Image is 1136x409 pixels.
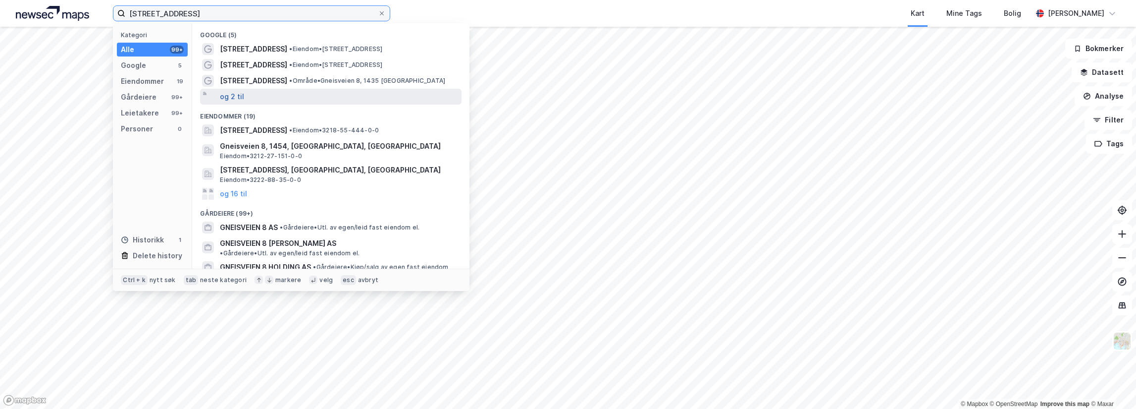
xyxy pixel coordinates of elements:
div: 1 [176,236,184,244]
div: 0 [176,125,184,133]
button: Filter [1084,110,1132,130]
div: Eiendommer (19) [192,105,469,122]
div: [PERSON_NAME] [1048,7,1104,19]
span: Eiendom • [STREET_ADDRESS] [289,45,382,53]
span: GNEISVEIEN 8 HOLDING AS [220,261,311,273]
span: • [289,77,292,84]
div: Alle [121,44,134,56]
div: 5 [176,61,184,69]
div: 19 [176,77,184,85]
div: Leietakere [121,107,159,119]
button: og 2 til [220,91,244,103]
div: Personer [121,123,153,135]
span: • [289,45,292,53]
a: Mapbox [961,401,988,408]
span: Eiendom • 3218-55-444-0-0 [289,126,379,134]
input: Søk på adresse, matrikkel, gårdeiere, leietakere eller personer [125,6,378,21]
span: [STREET_ADDRESS], [GEOGRAPHIC_DATA], [GEOGRAPHIC_DATA] [220,164,458,176]
button: og 16 til [220,188,247,200]
iframe: Chat Widget [1086,361,1136,409]
div: tab [184,275,199,285]
button: Analyse [1075,86,1132,106]
img: logo.a4113a55bc3d86da70a041830d287a7e.svg [16,6,89,21]
div: Gårdeiere [121,91,156,103]
span: Eiendom • [STREET_ADDRESS] [289,61,382,69]
div: neste kategori [200,276,247,284]
div: Bolig [1004,7,1021,19]
span: • [289,61,292,68]
a: Improve this map [1040,401,1089,408]
span: [STREET_ADDRESS] [220,43,287,55]
div: markere [275,276,301,284]
span: [STREET_ADDRESS] [220,124,287,136]
div: 99+ [170,93,184,101]
div: Kontrollprogram for chat [1086,361,1136,409]
div: 99+ [170,109,184,117]
div: esc [341,275,356,285]
div: Delete history [133,250,182,262]
div: Google (5) [192,23,469,41]
div: Historikk [121,234,164,246]
a: Mapbox homepage [3,395,47,406]
div: nytt søk [150,276,176,284]
div: Ctrl + k [121,275,148,285]
a: OpenStreetMap [990,401,1038,408]
span: Gårdeiere • Utl. av egen/leid fast eiendom el. [280,224,419,232]
span: Område • Gneisveien 8, 1435 [GEOGRAPHIC_DATA] [289,77,445,85]
span: • [220,249,223,257]
span: Gneisveien 8, 1454, [GEOGRAPHIC_DATA], [GEOGRAPHIC_DATA] [220,140,458,152]
div: Eiendommer [121,75,164,87]
div: Kart [911,7,925,19]
div: Mine Tags [946,7,982,19]
span: • [289,126,292,134]
span: [STREET_ADDRESS] [220,59,287,71]
span: • [280,224,283,231]
button: Datasett [1072,62,1132,82]
div: Kategori [121,31,188,39]
span: Eiendom • 3212-27-151-0-0 [220,152,302,160]
span: Gårdeiere • Utl. av egen/leid fast eiendom el. [220,249,360,257]
span: Gårdeiere • Kjøp/salg av egen fast eiendom [313,263,448,271]
div: velg [319,276,333,284]
div: Gårdeiere (99+) [192,202,469,220]
div: avbryt [358,276,378,284]
span: GNEISVEIEN 8 AS [220,222,278,234]
button: Tags [1086,134,1132,154]
span: • [313,263,316,271]
span: [STREET_ADDRESS] [220,75,287,87]
div: 99+ [170,46,184,54]
div: Google [121,59,146,71]
span: Eiendom • 3222-88-35-0-0 [220,176,301,184]
img: Z [1113,332,1132,351]
span: GNEISVEIEN 8 [PERSON_NAME] AS [220,237,336,249]
button: Bokmerker [1065,39,1132,58]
